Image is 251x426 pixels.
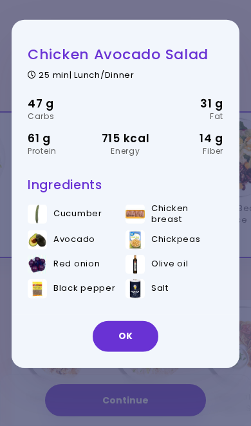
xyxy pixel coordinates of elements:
[28,113,93,120] div: Carbs
[53,208,102,219] span: Cucumber
[93,130,158,147] div: 715 kcal
[53,283,116,294] span: Black pepper
[28,178,223,194] h3: Ingredients
[28,67,223,79] div: 25 min | Lunch/Dinner
[158,147,223,155] div: Fiber
[28,95,93,112] div: 47 g
[158,95,223,112] div: 31 g
[93,320,158,351] button: OK
[53,259,100,270] span: Red onion
[151,203,214,225] span: Chicken breast
[53,234,95,245] span: Avocado
[151,234,200,245] span: Chickpeas
[151,283,169,294] span: Salt
[151,259,188,270] span: Olive oil
[158,113,223,120] div: Fat
[28,130,93,147] div: 61 g
[28,147,93,155] div: Protein
[158,130,223,147] div: 14 g
[93,147,158,155] div: Energy
[28,36,223,64] h2: Chicken Avocado Salad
